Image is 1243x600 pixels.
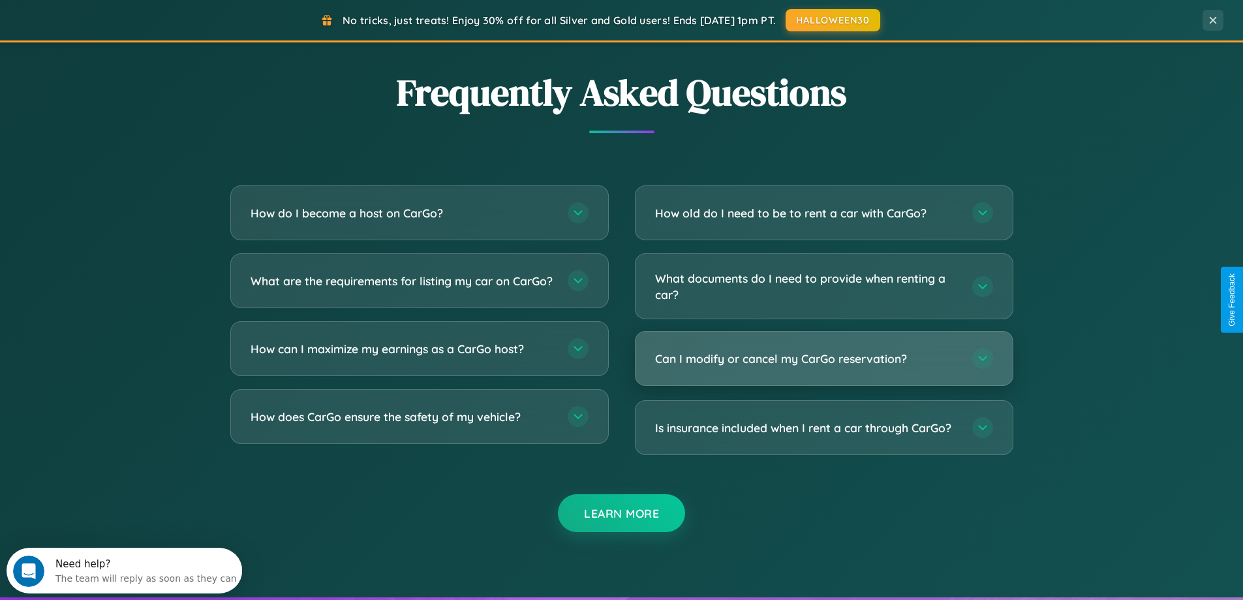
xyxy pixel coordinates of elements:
[251,341,555,357] h3: How can I maximize my earnings as a CarGo host?
[7,548,242,593] iframe: Intercom live chat discovery launcher
[655,351,959,367] h3: Can I modify or cancel my CarGo reservation?
[343,14,776,27] span: No tricks, just treats! Enjoy 30% off for all Silver and Gold users! Ends [DATE] 1pm PT.
[558,494,685,532] button: Learn More
[49,11,230,22] div: Need help?
[251,273,555,289] h3: What are the requirements for listing my car on CarGo?
[251,205,555,221] h3: How do I become a host on CarGo?
[5,5,243,41] div: Open Intercom Messenger
[786,9,880,31] button: HALLOWEEN30
[251,409,555,425] h3: How does CarGo ensure the safety of my vehicle?
[49,22,230,35] div: The team will reply as soon as they can
[1227,274,1236,326] div: Give Feedback
[655,420,959,436] h3: Is insurance included when I rent a car through CarGo?
[13,556,44,587] iframe: Intercom live chat
[655,270,959,302] h3: What documents do I need to provide when renting a car?
[655,205,959,221] h3: How old do I need to be to rent a car with CarGo?
[230,67,1013,118] h2: Frequently Asked Questions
